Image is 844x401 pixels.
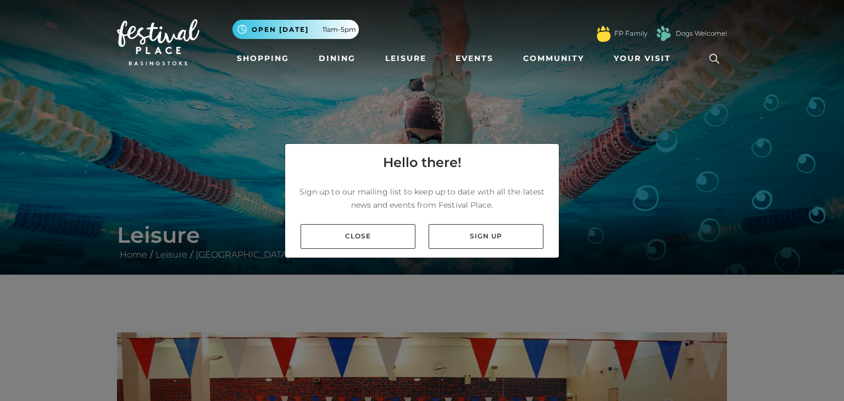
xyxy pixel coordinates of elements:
span: Open [DATE] [252,25,309,35]
button: Open [DATE] 11am-5pm [232,20,359,39]
a: Community [519,48,588,69]
span: 11am-5pm [323,25,356,35]
a: Close [301,224,415,249]
a: Events [451,48,498,69]
a: Your Visit [609,48,681,69]
h4: Hello there! [383,153,462,172]
img: Festival Place Logo [117,19,199,65]
a: Leisure [381,48,431,69]
a: Dogs Welcome! [676,29,727,38]
a: Shopping [232,48,293,69]
span: Your Visit [614,53,671,64]
p: Sign up to our mailing list to keep up to date with all the latest news and events from Festival ... [294,185,550,211]
a: FP Family [614,29,647,38]
a: Dining [314,48,360,69]
a: Sign up [429,224,543,249]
